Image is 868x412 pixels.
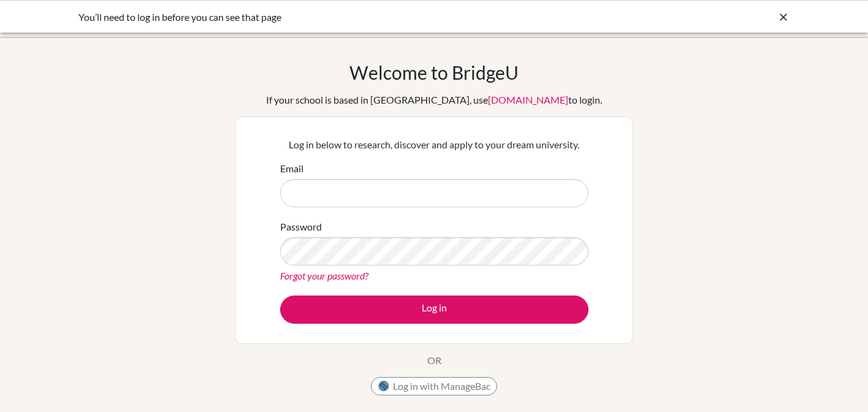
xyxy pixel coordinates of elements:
div: If your school is based in [GEOGRAPHIC_DATA], use to login. [266,93,602,107]
button: Log in [280,296,588,324]
p: OR [427,353,441,368]
p: Log in below to research, discover and apply to your dream university. [280,137,588,152]
label: Password [280,219,322,234]
div: You’ll need to log in before you can see that page [78,10,606,25]
h1: Welcome to BridgeU [349,61,519,83]
a: [DOMAIN_NAME] [488,94,568,105]
label: Email [280,161,303,176]
button: Log in with ManageBac [371,377,497,395]
a: Forgot your password? [280,270,368,281]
